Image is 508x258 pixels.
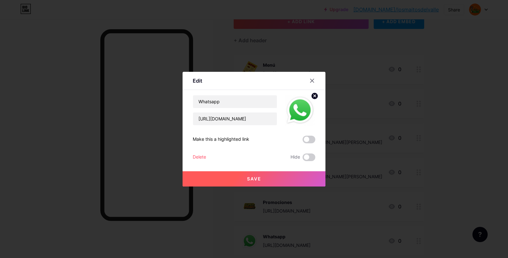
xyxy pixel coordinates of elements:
[193,153,206,161] div: Delete
[193,112,277,125] input: URL
[183,171,325,187] button: Save
[291,153,300,161] span: Hide
[193,77,202,85] div: Edit
[285,95,315,126] img: link_thumbnail
[193,95,277,108] input: Title
[247,176,261,181] span: Save
[193,136,249,143] div: Make this a highlighted link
